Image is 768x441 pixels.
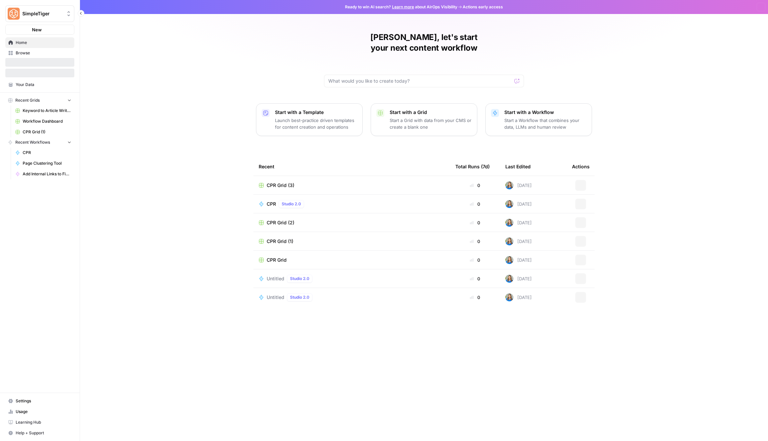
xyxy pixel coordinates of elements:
div: 0 [455,238,495,245]
span: SimpleTiger [22,10,63,17]
a: Workflow Dashboard [12,116,74,127]
a: CPR [12,147,74,158]
div: Last Edited [505,157,531,176]
a: UntitledStudio 2.0 [259,293,445,301]
button: Recent Grids [5,95,74,105]
span: Browse [16,50,71,56]
span: Untitled [267,294,284,301]
a: Keyword to Article Writer (R-Z) [12,105,74,116]
div: [DATE] [505,293,532,301]
div: Total Runs (7d) [455,157,490,176]
img: SimpleTiger Logo [8,8,20,20]
span: CPR Grid (2) [267,219,294,226]
span: Settings [16,398,71,404]
img: 57pqjeemi2nd7qi7uenxir8d7ni4 [505,219,513,227]
img: 57pqjeemi2nd7qi7uenxir8d7ni4 [505,237,513,245]
button: Help + Support [5,428,74,438]
button: Start with a WorkflowStart a Workflow that combines your data, LLMs and human review [485,103,592,136]
span: CPR [267,201,276,207]
p: Start with a Grid [390,109,472,116]
span: Recent Workflows [15,139,50,145]
span: New [32,26,42,33]
button: Recent Workflows [5,137,74,147]
h1: [PERSON_NAME], let's start your next content workflow [324,32,524,53]
a: CPR Grid (2) [259,219,445,226]
a: Usage [5,406,74,417]
span: CPR Grid (1) [23,129,71,135]
a: CPR Grid (1) [259,238,445,245]
p: Start a Grid with data from your CMS or create a blank one [390,117,472,130]
a: Browse [5,48,74,58]
a: CPR Grid (1) [12,127,74,137]
a: Learn more [392,4,414,9]
img: 57pqjeemi2nd7qi7uenxir8d7ni4 [505,200,513,208]
span: CPR Grid [267,257,287,263]
span: Studio 2.0 [290,276,309,282]
input: What would you like to create today? [328,78,512,84]
span: Your Data [16,82,71,88]
span: Ready to win AI search? about AirOps Visibility [345,4,457,10]
button: Start with a TemplateLaunch best-practice driven templates for content creation and operations [256,103,363,136]
div: [DATE] [505,219,532,227]
img: 57pqjeemi2nd7qi7uenxir8d7ni4 [505,293,513,301]
a: Settings [5,396,74,406]
div: [DATE] [505,256,532,264]
span: Learning Hub [16,419,71,425]
div: [DATE] [505,200,532,208]
button: Start with a GridStart a Grid with data from your CMS or create a blank one [371,103,477,136]
span: Workflow Dashboard [23,118,71,124]
p: Launch best-practice driven templates for content creation and operations [275,117,357,130]
span: Page Clustering Tool [23,160,71,166]
a: CPR Grid (3) [259,182,445,189]
span: CPR Grid (3) [267,182,294,189]
a: Add Internal Links to Final Copy [12,169,74,179]
a: Your Data [5,79,74,90]
div: 0 [455,294,495,301]
span: Keyword to Article Writer (R-Z) [23,108,71,114]
div: 0 [455,275,495,282]
img: 57pqjeemi2nd7qi7uenxir8d7ni4 [505,275,513,283]
a: Learning Hub [5,417,74,428]
button: Workspace: SimpleTiger [5,5,74,22]
a: UntitledStudio 2.0 [259,275,445,283]
span: Recent Grids [15,97,40,103]
div: [DATE] [505,275,532,283]
p: Start with a Template [275,109,357,116]
span: Usage [16,409,71,415]
div: [DATE] [505,181,532,189]
div: 0 [455,201,495,207]
img: 57pqjeemi2nd7qi7uenxir8d7ni4 [505,181,513,189]
a: Home [5,37,74,48]
a: CPRStudio 2.0 [259,200,445,208]
p: Start with a Workflow [504,109,586,116]
div: 0 [455,219,495,226]
button: New [5,25,74,35]
a: CPR Grid [259,257,445,263]
div: Recent [259,157,445,176]
img: 57pqjeemi2nd7qi7uenxir8d7ni4 [505,256,513,264]
div: 0 [455,257,495,263]
span: Actions early access [463,4,503,10]
span: CPR [23,150,71,156]
p: Start a Workflow that combines your data, LLMs and human review [504,117,586,130]
span: Studio 2.0 [290,294,309,300]
a: Page Clustering Tool [12,158,74,169]
div: [DATE] [505,237,532,245]
span: Untitled [267,275,284,282]
span: Home [16,40,71,46]
span: Add Internal Links to Final Copy [23,171,71,177]
span: Studio 2.0 [282,201,301,207]
div: 0 [455,182,495,189]
span: Help + Support [16,430,71,436]
div: Actions [572,157,590,176]
span: CPR Grid (1) [267,238,293,245]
